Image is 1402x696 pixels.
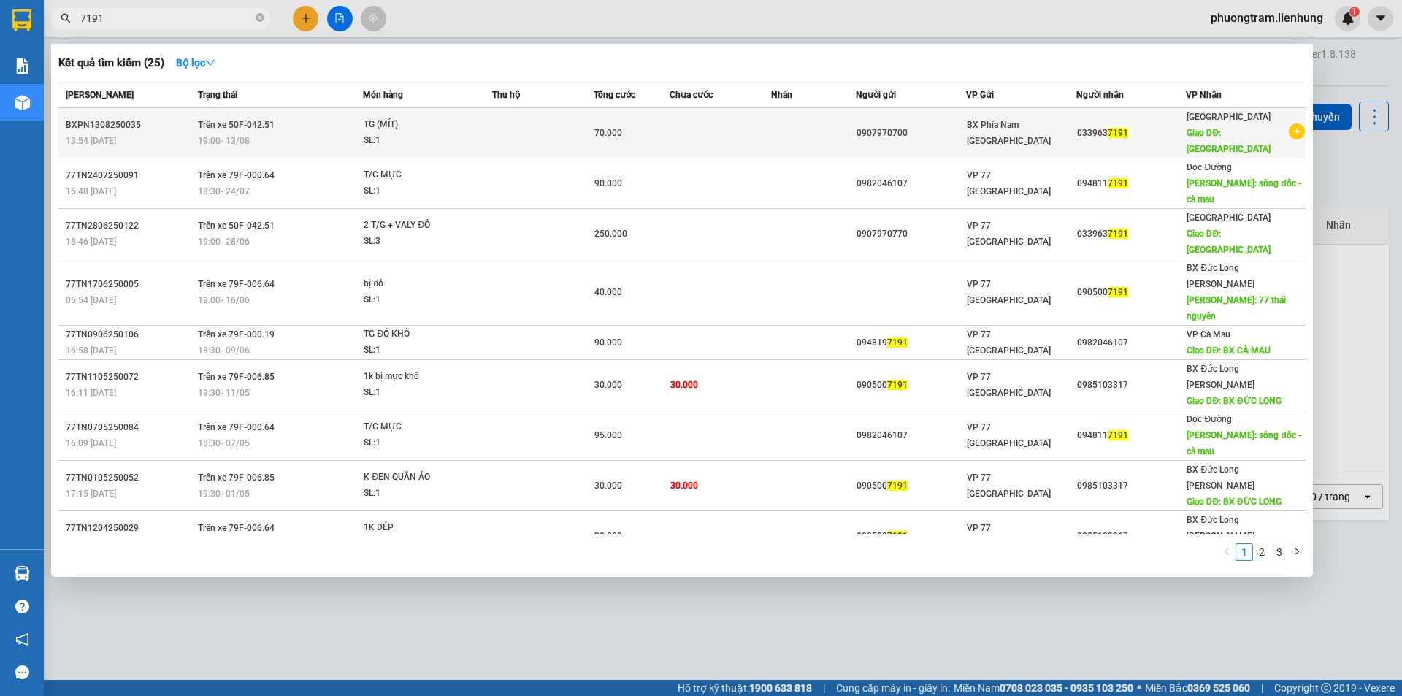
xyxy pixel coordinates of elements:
div: T/G MỰC [364,419,473,435]
span: 30.000 [594,481,622,491]
div: 0985103317 [1077,478,1186,494]
span: 05:54 [DATE] [66,295,116,305]
span: right [1292,547,1301,556]
div: 0982046107 [857,176,965,191]
div: T/G MỰC [364,167,473,183]
span: close-circle [256,13,264,22]
span: Trên xe 50F-042.51 [198,221,275,231]
span: 19:00 - 16/06 [198,295,250,305]
span: 90.000 [594,178,622,188]
span: close-circle [256,12,264,26]
span: Người nhận [1076,90,1124,100]
img: solution-icon [15,58,30,74]
div: SL: 1 [364,385,473,401]
div: 77TN2806250122 [66,218,194,234]
span: Dọc Đường [1187,162,1232,172]
span: 18:30 - 24/07 [198,186,250,196]
div: 2 T/G + VALY ĐỎ [364,218,473,234]
span: 19:30 - 11/05 [198,388,250,398]
span: [GEOGRAPHIC_DATA] [1187,112,1271,122]
div: 77TN0705250084 [66,420,194,435]
span: 7191 [887,531,908,541]
span: 30.000 [594,380,622,390]
span: 18:46 [DATE] [66,237,116,247]
span: 95.000 [594,430,622,440]
span: Thu hộ [492,90,520,100]
h3: Kết quả tìm kiếm ( 25 ) [58,56,164,71]
div: 77TN2407250091 [66,168,194,183]
div: 090500 [1077,285,1186,300]
span: plus-circle [1289,123,1305,139]
span: BX Đức Long [PERSON_NAME] [1187,515,1254,541]
div: 0982046107 [857,428,965,443]
a: 1 [1236,544,1252,560]
span: 17:15 [DATE] [66,489,116,499]
span: VP 77 [GEOGRAPHIC_DATA] [967,170,1051,196]
span: down [205,58,215,68]
span: [PERSON_NAME]: 77 thái nguyên [1187,295,1286,321]
span: Giao DĐ: BX CÀ MAU [1187,345,1271,356]
div: 0985103317 [1077,529,1186,544]
span: Trên xe 50F-042.51 [198,120,275,130]
span: 7191 [887,337,908,348]
span: VP 77 [GEOGRAPHIC_DATA] [967,372,1051,398]
span: Trên xe 79F-006.64 [198,523,275,533]
span: 16:09 [DATE] [66,438,116,448]
div: 090500 [857,378,965,393]
span: BX Đức Long [PERSON_NAME] [1187,464,1254,491]
div: TG (MÍT) [364,117,473,133]
div: 090500 [857,478,965,494]
span: VP Cà Mau [1187,329,1230,340]
span: VP 77 [GEOGRAPHIC_DATA] [967,422,1051,448]
span: 40.000 [594,287,622,297]
span: Món hàng [363,90,403,100]
div: 1k bị mực khô [364,369,473,385]
span: Giao DĐ: BX ĐỨC LONG [1187,497,1281,507]
div: 0907970700 [857,126,965,141]
span: 7191 [887,481,908,491]
div: 094811 [1077,176,1186,191]
span: 16:48 [DATE] [66,186,116,196]
div: TG ĐỒ KHÔ [364,326,473,343]
button: left [1218,543,1236,561]
span: 19:30 - 01/05 [198,489,250,499]
span: 250.000 [594,229,627,239]
span: 13:54 [DATE] [66,136,116,146]
span: Dọc Đường [1187,414,1232,424]
span: [PERSON_NAME]: sông đốc - cà mau [1187,178,1301,204]
div: 0907970770 [857,226,965,242]
div: SL: 3 [364,234,473,250]
span: left [1222,547,1231,556]
a: 2 [1254,544,1270,560]
span: Trên xe 79F-006.85 [198,372,275,382]
li: 2 [1253,543,1271,561]
span: 19:00 - 28/06 [198,237,250,247]
span: search [61,13,71,23]
span: 7191 [1108,287,1128,297]
span: Giao DĐ: [GEOGRAPHIC_DATA] [1187,128,1271,154]
div: 094811 [1077,428,1186,443]
span: [GEOGRAPHIC_DATA] [1187,213,1271,223]
div: BXPN1308250035 [66,118,194,133]
li: 1 [1236,543,1253,561]
span: Nhãn [771,90,792,100]
span: Giao DĐ: BX ĐỨC LONG [1187,396,1281,406]
div: 77TN1204250029 [66,521,194,536]
span: BX Đức Long [PERSON_NAME] [1187,364,1254,390]
button: Bộ lọcdown [164,51,227,74]
span: notification [15,632,29,646]
div: 77TN0105250052 [66,470,194,486]
button: right [1288,543,1306,561]
div: 090500 [857,529,965,544]
span: BX Phía Nam [GEOGRAPHIC_DATA] [967,120,1051,146]
span: Tổng cước [594,90,635,100]
span: 70.000 [594,128,622,138]
div: SL: 1 [364,486,473,502]
span: VP 77 [GEOGRAPHIC_DATA] [967,329,1051,356]
span: Trên xe 79F-000.64 [198,170,275,180]
span: VP Nhận [1186,90,1222,100]
img: logo-vxr [12,9,31,31]
span: BX Đức Long [PERSON_NAME] [1187,263,1254,289]
span: VP Gửi [966,90,994,100]
span: 19:00 - 13/08 [198,136,250,146]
